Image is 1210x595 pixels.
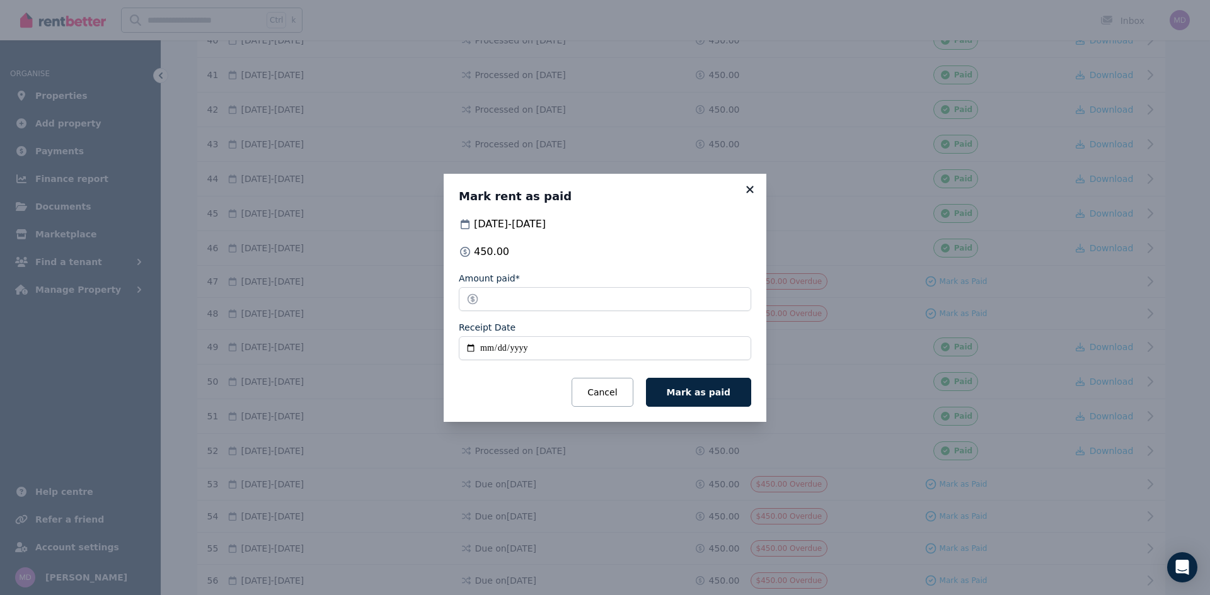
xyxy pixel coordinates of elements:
[474,217,546,232] span: [DATE] - [DATE]
[459,272,520,285] label: Amount paid*
[1167,552,1197,582] div: Open Intercom Messenger
[459,189,751,204] h3: Mark rent as paid
[646,378,751,407] button: Mark as paid
[572,378,633,407] button: Cancel
[667,387,730,397] span: Mark as paid
[459,321,516,334] label: Receipt Date
[474,244,509,259] span: 450.00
